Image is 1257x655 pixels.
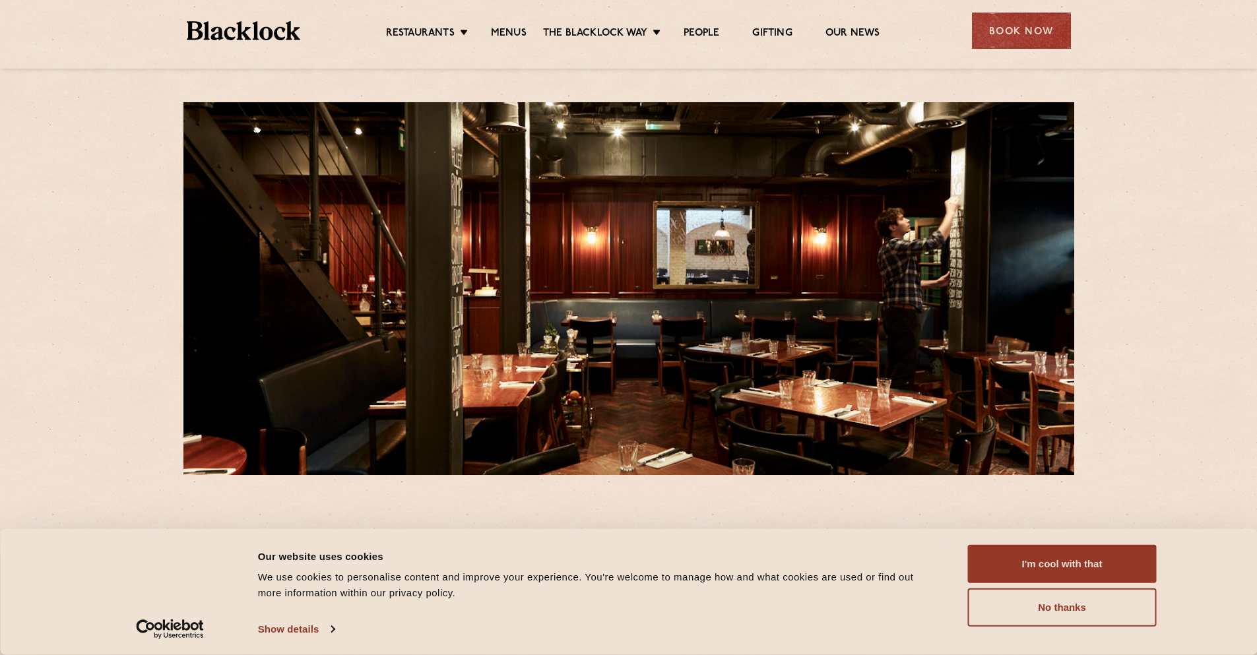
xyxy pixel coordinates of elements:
button: I'm cool with that [968,545,1157,583]
a: People [684,27,719,42]
div: Book Now [972,13,1071,49]
img: BL_Textured_Logo-footer-cropped.svg [187,21,301,40]
a: Usercentrics Cookiebot - opens in a new window [112,619,228,639]
div: Our website uses cookies [258,548,938,564]
button: No thanks [968,588,1157,627]
a: Gifting [752,27,792,42]
a: Show details [258,619,335,639]
a: Menus [491,27,527,42]
a: The Blacklock Way [543,27,647,42]
div: We use cookies to personalise content and improve your experience. You're welcome to manage how a... [258,569,938,601]
a: Restaurants [386,27,455,42]
a: Our News [825,27,880,42]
